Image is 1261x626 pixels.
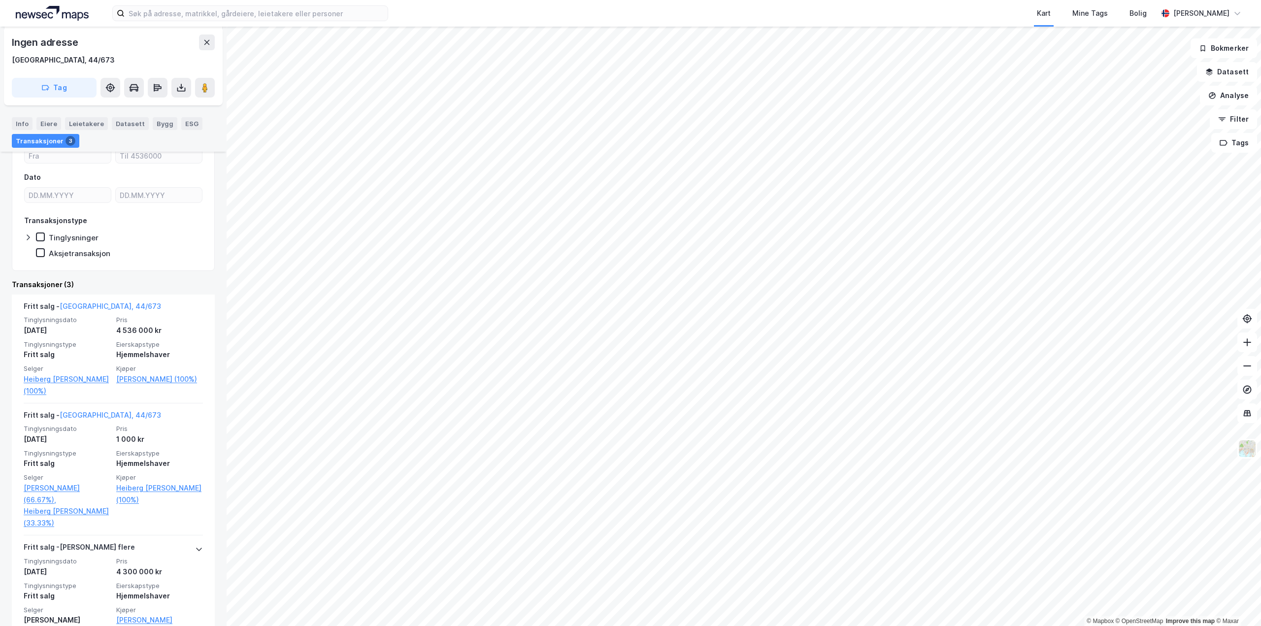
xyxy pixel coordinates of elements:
div: Hjemmelshaver [116,590,203,602]
iframe: Chat Widget [1212,579,1261,626]
div: Eiere [36,117,61,130]
a: Heiberg [PERSON_NAME] (100%) [24,373,110,397]
div: 1 000 kr [116,433,203,445]
div: Transaksjoner (3) [12,279,215,291]
div: [GEOGRAPHIC_DATA], 44/673 [12,54,115,66]
input: Fra [25,148,111,163]
div: Bolig [1129,7,1147,19]
span: Kjøper [116,473,203,482]
span: Pris [116,316,203,324]
div: Dato [24,171,41,183]
a: [GEOGRAPHIC_DATA], 44/673 [60,302,161,310]
a: Heiberg [PERSON_NAME] (100%) [116,482,203,506]
button: Analyse [1200,86,1257,105]
div: Info [12,117,33,130]
div: Kart [1037,7,1051,19]
span: Tinglysningstype [24,340,110,349]
div: Bygg [153,117,177,130]
a: OpenStreetMap [1116,618,1163,625]
span: Tinglysningstype [24,582,110,590]
div: Leietakere [65,117,108,130]
span: Tinglysningsdato [24,316,110,324]
div: Fritt salg - [24,300,161,316]
a: Heiberg [PERSON_NAME] (33.33%) [24,505,110,529]
div: 4 300 000 kr [116,566,203,578]
span: Tinglysningsdato [24,425,110,433]
div: Fritt salg - [PERSON_NAME] flere [24,541,135,557]
span: Kjøper [116,364,203,373]
span: Selger [24,606,110,614]
div: Fritt salg [24,458,110,469]
div: Fritt salg [24,349,110,361]
div: Mine Tags [1072,7,1108,19]
span: Tinglysningstype [24,449,110,458]
span: Eierskapstype [116,340,203,349]
div: Fritt salg [24,590,110,602]
div: Hjemmelshaver [116,458,203,469]
input: Søk på adresse, matrikkel, gårdeiere, leietakere eller personer [125,6,388,21]
button: Tag [12,78,97,98]
span: Eierskapstype [116,582,203,590]
div: Transaksjoner [12,134,79,148]
span: Selger [24,364,110,373]
div: Aksjetransaksjon [49,249,110,258]
a: Mapbox [1087,618,1114,625]
div: ESG [181,117,202,130]
div: 4 536 000 kr [116,325,203,336]
div: Fritt salg - [24,409,161,425]
span: Selger [24,473,110,482]
div: Kontrollprogram for chat [1212,579,1261,626]
div: Ingen adresse [12,34,80,50]
input: DD.MM.YYYY [25,188,111,202]
div: Hjemmelshaver [116,349,203,361]
img: Z [1238,439,1257,458]
span: Tinglysningsdato [24,557,110,565]
button: Bokmerker [1191,38,1257,58]
input: DD.MM.YYYY [116,188,202,202]
div: 3 [66,136,75,146]
span: Pris [116,557,203,565]
a: [PERSON_NAME] (66.67%), [24,482,110,506]
span: Pris [116,425,203,433]
div: Transaksjonstype [24,215,87,227]
input: Til 4536000 [116,148,202,163]
div: [DATE] [24,566,110,578]
div: [PERSON_NAME] [1173,7,1229,19]
span: Eierskapstype [116,449,203,458]
button: Datasett [1197,62,1257,82]
a: [GEOGRAPHIC_DATA], 44/673 [60,411,161,419]
a: Improve this map [1166,618,1215,625]
div: [DATE] [24,325,110,336]
button: Tags [1211,133,1257,153]
button: Filter [1210,109,1257,129]
div: Tinglysninger [49,233,99,242]
img: logo.a4113a55bc3d86da70a041830d287a7e.svg [16,6,89,21]
div: Datasett [112,117,149,130]
span: Kjøper [116,606,203,614]
div: [DATE] [24,433,110,445]
a: [PERSON_NAME] (100%) [116,373,203,385]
